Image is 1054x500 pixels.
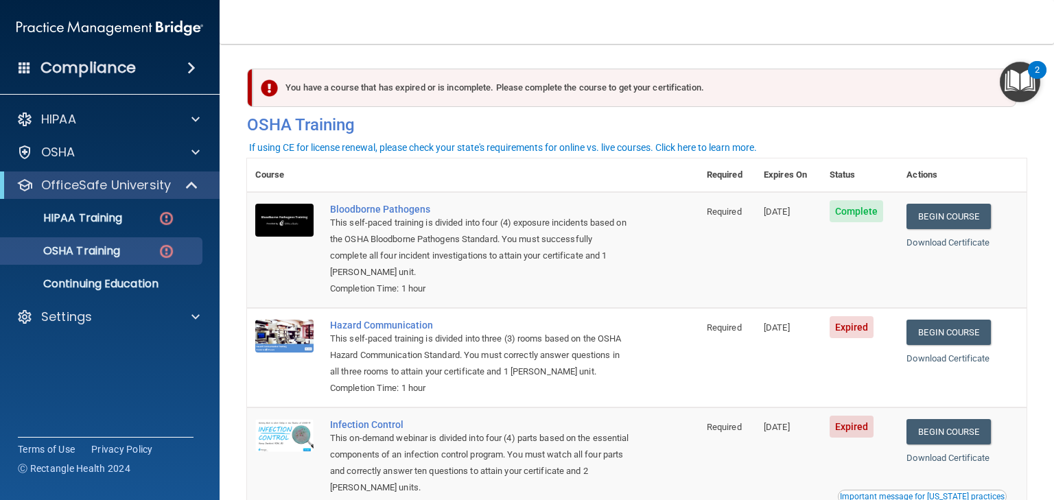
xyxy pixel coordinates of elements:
[330,320,630,331] a: Hazard Communication
[16,309,200,325] a: Settings
[261,80,278,97] img: exclamation-circle-solid-danger.72ef9ffc.png
[16,144,200,160] a: OSHA
[40,58,136,78] h4: Compliance
[906,204,990,229] a: Begin Course
[330,380,630,396] div: Completion Time: 1 hour
[9,277,196,291] p: Continuing Education
[41,309,92,325] p: Settings
[247,115,1027,134] h4: OSHA Training
[830,200,884,222] span: Complete
[906,419,990,444] a: Begin Course
[906,320,990,345] a: Begin Course
[247,158,322,192] th: Course
[764,422,790,432] span: [DATE]
[898,158,1027,192] th: Actions
[247,141,759,154] button: If using CE for license renewal, please check your state's requirements for online vs. live cours...
[906,453,989,463] a: Download Certificate
[16,177,199,193] a: OfficeSafe University
[906,353,989,364] a: Download Certificate
[158,210,175,227] img: danger-circle.6113f641.png
[906,237,989,248] a: Download Certificate
[821,158,899,192] th: Status
[330,331,630,380] div: This self-paced training is divided into three (3) rooms based on the OSHA Hazard Communication S...
[1035,70,1040,88] div: 2
[830,416,874,438] span: Expired
[16,14,203,42] img: PMB logo
[830,316,874,338] span: Expired
[764,322,790,333] span: [DATE]
[707,322,742,333] span: Required
[330,215,630,281] div: This self-paced training is divided into four (4) exposure incidents based on the OSHA Bloodborne...
[1000,62,1040,102] button: Open Resource Center, 2 new notifications
[9,211,122,225] p: HIPAA Training
[158,243,175,260] img: danger-circle.6113f641.png
[41,177,171,193] p: OfficeSafe University
[41,111,76,128] p: HIPAA
[756,158,821,192] th: Expires On
[764,206,790,217] span: [DATE]
[330,281,630,297] div: Completion Time: 1 hour
[91,442,153,456] a: Privacy Policy
[9,244,120,258] p: OSHA Training
[699,158,756,192] th: Required
[707,206,742,217] span: Required
[330,204,630,215] a: Bloodborne Pathogens
[253,69,1016,107] div: You have a course that has expired or is incomplete. Please complete the course to get your certi...
[330,430,630,496] div: This on-demand webinar is divided into four (4) parts based on the essential components of an inf...
[249,143,757,152] div: If using CE for license renewal, please check your state's requirements for online vs. live cours...
[707,422,742,432] span: Required
[330,419,630,430] a: Infection Control
[41,144,75,160] p: OSHA
[18,442,75,456] a: Terms of Use
[18,462,130,475] span: Ⓒ Rectangle Health 2024
[16,111,200,128] a: HIPAA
